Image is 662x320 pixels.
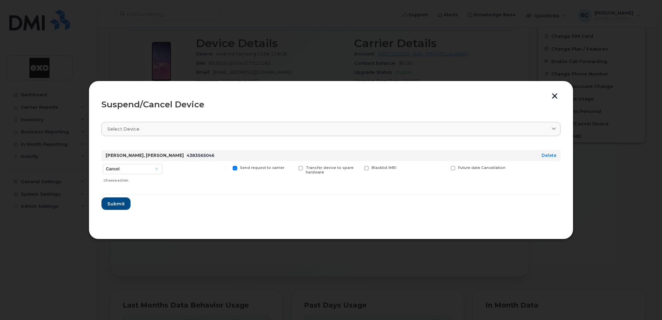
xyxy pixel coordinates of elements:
input: Blacklist IMEI [356,166,359,169]
span: Transfer device to spare hardware [306,166,354,175]
span: 4383565046 [187,153,214,158]
input: Send request to carrier [224,166,228,169]
span: Blacklist IMEI [372,166,396,170]
button: Submit [101,197,131,210]
input: Future date Cancellation [442,166,446,169]
a: Select device [101,122,561,136]
div: Suspend/Cancel Device [101,100,561,109]
div: Choose action [104,175,162,183]
span: Submit [107,201,125,207]
strong: [PERSON_NAME], [PERSON_NAME] [106,153,184,158]
span: Select device [107,126,140,132]
span: Future date Cancellation [458,166,506,170]
a: Delete [542,153,556,158]
span: Send request to carrier [240,166,284,170]
input: Transfer device to spare hardware [290,166,294,169]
